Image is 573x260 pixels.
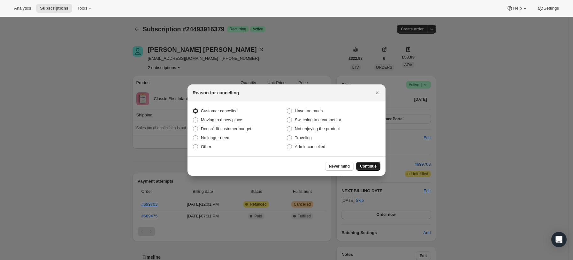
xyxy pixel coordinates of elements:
[201,108,238,113] span: Customer cancelled
[77,6,87,11] span: Tools
[503,4,532,13] button: Help
[201,117,242,122] span: Moving to a new place
[14,6,31,11] span: Analytics
[201,126,251,131] span: Doesn't fit customer budget
[295,108,323,113] span: Have too much
[10,4,35,13] button: Analytics
[544,6,559,11] span: Settings
[325,162,354,171] button: Never mind
[36,4,72,13] button: Subscriptions
[295,126,340,131] span: Not enjoying the product
[360,164,377,169] span: Continue
[201,144,211,149] span: Other
[329,164,350,169] span: Never mind
[295,117,341,122] span: Switching to a competitor
[295,144,325,149] span: Admin cancelled
[40,6,68,11] span: Subscriptions
[201,135,229,140] span: No longer need
[295,135,312,140] span: Traveling
[193,90,239,96] h2: Reason for cancelling
[373,88,382,97] button: Close
[73,4,97,13] button: Tools
[551,232,567,247] div: Open Intercom Messenger
[533,4,563,13] button: Settings
[513,6,522,11] span: Help
[356,162,380,171] button: Continue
